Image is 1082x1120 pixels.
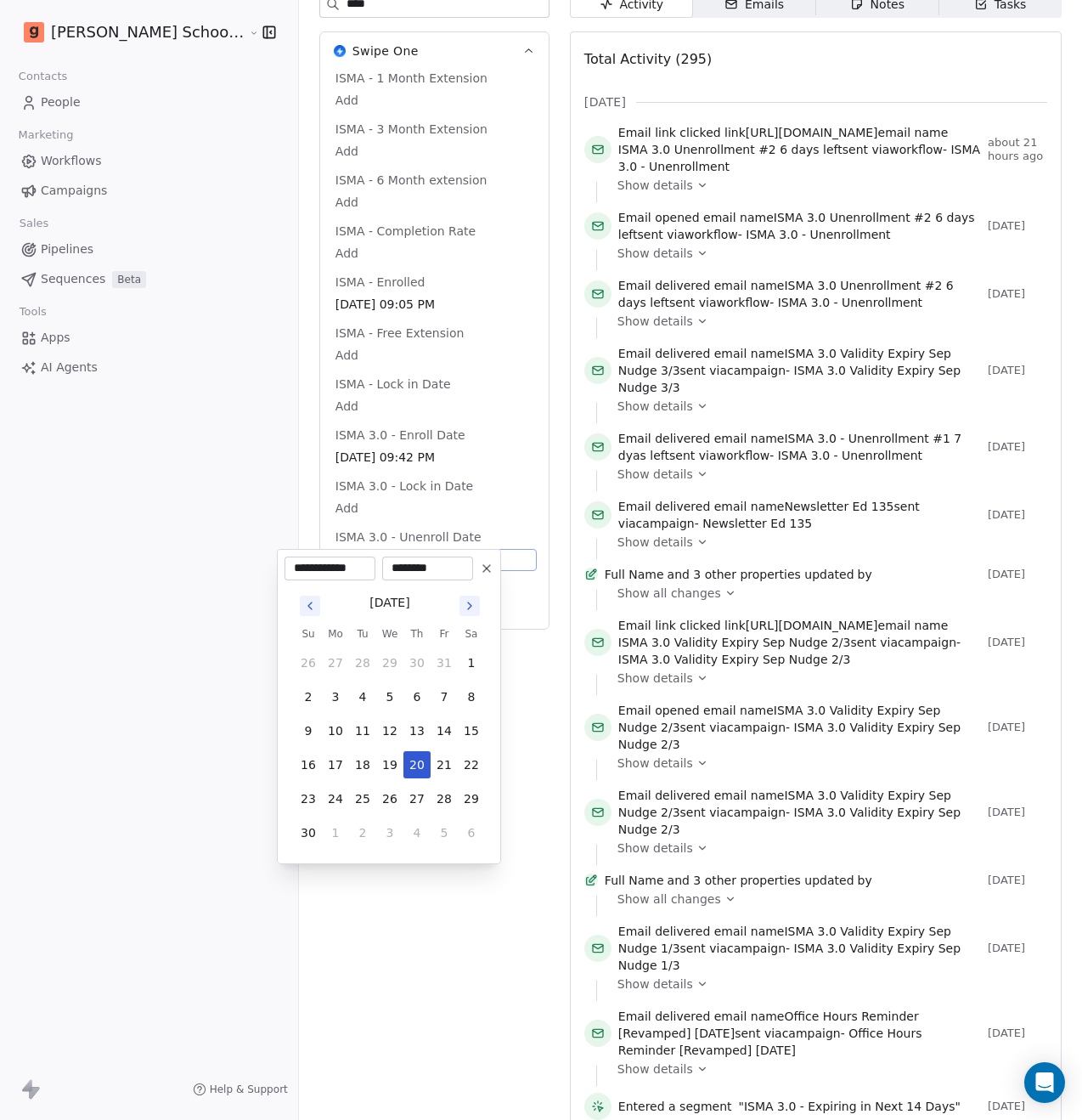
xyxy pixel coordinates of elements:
button: 17 [322,751,349,778]
button: 6 [458,819,485,846]
button: 24 [322,785,349,812]
button: 2 [349,819,376,846]
button: 26 [376,785,403,812]
button: 4 [349,683,376,710]
button: 2 [295,683,322,710]
th: Sunday [295,625,322,642]
button: 26 [295,649,322,676]
th: Wednesday [376,625,403,642]
th: Friday [431,625,458,642]
button: 21 [431,751,458,778]
button: 3 [322,683,349,710]
button: 13 [403,717,431,744]
div: [DATE] [369,594,409,612]
button: 12 [376,717,403,744]
button: 29 [458,785,485,812]
button: 1 [458,649,485,676]
button: 19 [376,751,403,778]
button: 14 [431,717,458,744]
button: 27 [403,785,431,812]
button: 27 [322,649,349,676]
button: 15 [458,717,485,744]
button: 1 [322,819,349,846]
button: 28 [431,785,458,812]
button: 30 [403,649,431,676]
button: 6 [403,683,431,710]
button: 7 [431,683,458,710]
th: Tuesday [349,625,376,642]
button: 28 [349,649,376,676]
button: 4 [403,819,431,846]
button: 5 [376,683,403,710]
button: 29 [376,649,403,676]
button: 5 [431,819,458,846]
button: 22 [458,751,485,778]
button: 20 [403,751,431,778]
button: 16 [295,751,322,778]
button: 30 [295,819,322,846]
button: 3 [376,819,403,846]
button: 9 [295,717,322,744]
th: Monday [322,625,349,642]
button: Go to previous month [298,594,322,618]
th: Saturday [458,625,485,642]
button: 25 [349,785,376,812]
button: 10 [322,717,349,744]
button: 11 [349,717,376,744]
button: 18 [349,751,376,778]
button: 23 [295,785,322,812]
button: 8 [458,683,485,710]
button: Go to next month [458,594,482,618]
th: Thursday [403,625,431,642]
button: 31 [431,649,458,676]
